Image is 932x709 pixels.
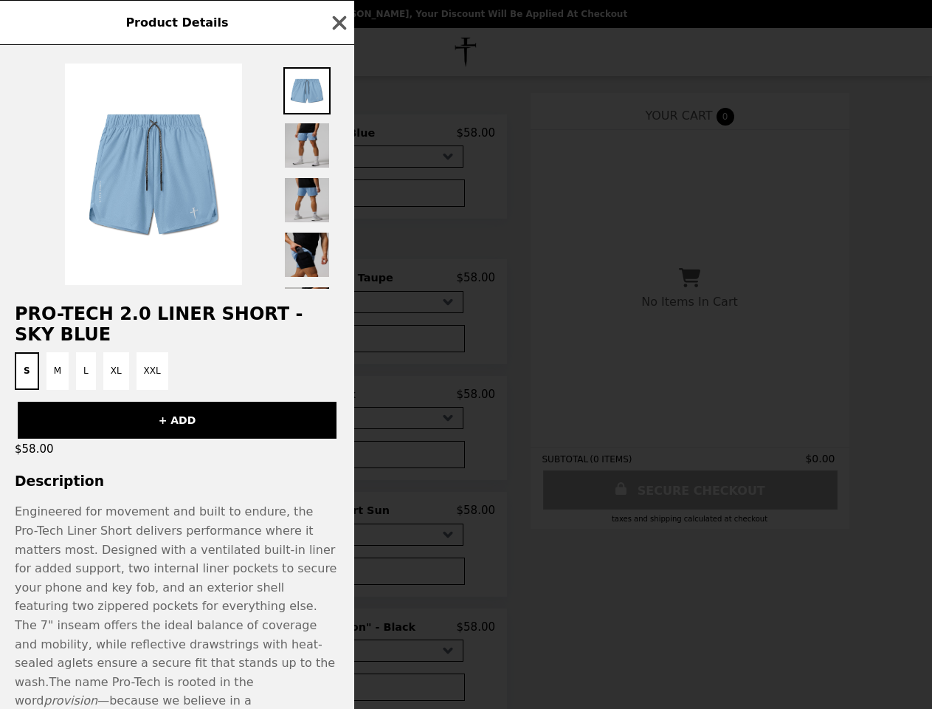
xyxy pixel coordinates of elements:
img: Thumbnail 4 [283,231,331,278]
img: Thumbnail 1 [283,67,331,114]
span: Product Details [125,16,228,30]
button: M [46,352,69,390]
img: S [65,64,242,285]
button: XL [103,352,129,390]
em: provision [44,693,97,708]
img: Thumbnail 5 [283,286,331,333]
button: + ADD [18,402,336,439]
button: S [15,352,39,390]
img: Thumbnail 2 [283,122,331,169]
button: L [76,352,96,390]
button: XXL [137,352,168,390]
img: Thumbnail 3 [283,177,331,224]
